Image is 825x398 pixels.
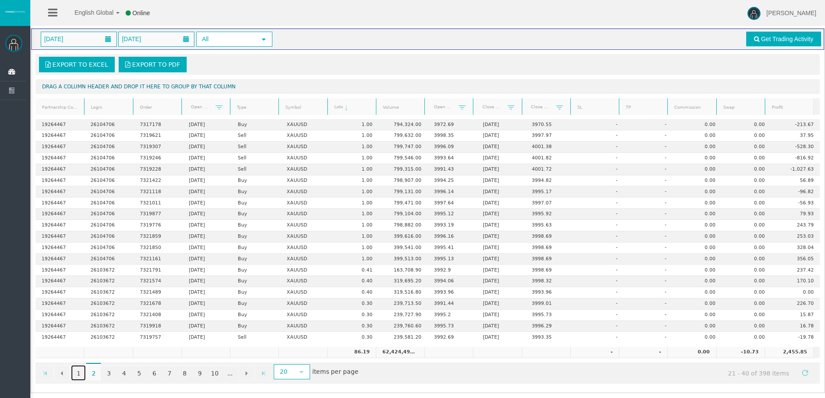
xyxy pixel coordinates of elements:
td: 0.00 [673,119,721,130]
td: 3994.25 [428,175,477,187]
a: Login [86,101,132,113]
td: - [624,119,673,130]
td: 19264467 [36,298,84,310]
td: 799,747.00 [379,142,427,153]
a: Lots [329,101,375,113]
td: -528.30 [771,142,820,153]
a: Partnership Code [37,101,83,113]
td: 19264467 [36,243,84,254]
td: 0.00 [673,287,721,298]
td: 19264467 [36,153,84,164]
td: [DATE] [183,243,232,254]
td: 19264467 [36,231,84,243]
td: 4001.38 [526,142,575,153]
td: 3997.97 [526,130,575,142]
td: 0.00 [673,298,721,310]
td: [DATE] [477,119,526,130]
td: XAUUSD [281,197,330,209]
td: [DATE] [477,164,526,175]
span: English Global [63,9,113,16]
td: 3996.09 [428,142,477,153]
td: Buy [232,209,281,220]
td: 19264467 [36,142,84,153]
a: Order [134,101,180,113]
td: 19264467 [36,209,84,220]
td: 19264467 [36,276,84,287]
a: Close Price [526,101,556,113]
td: [DATE] [477,276,526,287]
td: [DATE] [477,197,526,209]
td: Sell [232,153,281,164]
td: 4001.82 [526,153,575,164]
td: [DATE] [183,142,232,153]
td: 0.00 [673,265,721,276]
td: - [624,175,673,187]
td: - [624,197,673,209]
td: 3970.55 [526,119,575,130]
td: [DATE] [183,254,232,265]
td: 37.95 [771,130,820,142]
td: 19264467 [36,265,84,276]
td: 26104706 [84,231,133,243]
td: 3997.64 [428,197,477,209]
td: 798,882.00 [379,220,427,231]
td: 1.00 [330,175,379,187]
td: 0.00 [722,130,771,142]
td: 0.00 [722,276,771,287]
td: 356.05 [771,254,820,265]
td: [DATE] [183,220,232,231]
td: [DATE] [183,153,232,164]
td: 1.00 [330,130,379,142]
td: 0.00 [771,287,820,298]
td: 7321422 [133,175,182,187]
td: [DATE] [183,175,232,187]
a: Close Time [477,101,508,113]
td: -96.82 [771,186,820,197]
td: 0.00 [722,265,771,276]
td: Buy [232,287,281,298]
td: XAUUSD [281,153,330,164]
img: logo.svg [4,10,26,13]
td: 19264467 [36,175,84,187]
td: 26104706 [84,254,133,265]
td: Sell [232,164,281,175]
td: 7321859 [133,231,182,243]
td: - [575,265,624,276]
td: 26104706 [84,209,133,220]
td: [DATE] [477,186,526,197]
span: Export to PDF [132,61,180,68]
td: 19264467 [36,119,84,130]
td: 7321678 [133,298,182,310]
td: XAUUSD [281,287,330,298]
td: 1.00 [330,142,379,153]
td: 1.00 [330,231,379,243]
td: 7321574 [133,276,182,287]
td: 0.00 [673,220,721,231]
td: 3995.12 [428,209,477,220]
td: 1.00 [330,164,379,175]
td: XAUUSD [281,231,330,243]
td: - [575,197,624,209]
td: 0.00 [673,197,721,209]
td: [DATE] [477,287,526,298]
td: [DATE] [477,130,526,142]
td: [DATE] [477,209,526,220]
td: 399,513.00 [379,254,427,265]
td: [DATE] [477,220,526,231]
td: 7321791 [133,265,182,276]
td: 163,708.90 [379,265,427,276]
a: Symbol [280,101,326,113]
a: Volume [377,101,423,113]
td: XAUUSD [281,130,330,142]
td: 19264467 [36,254,84,265]
td: 19264467 [36,220,84,231]
td: 3998.69 [526,243,575,254]
td: 3996.14 [428,186,477,197]
td: 3997.07 [526,197,575,209]
td: 0.00 [673,186,721,197]
td: XAUUSD [281,220,330,231]
td: 0.00 [722,220,771,231]
td: 399,541.00 [379,243,427,254]
td: 19264467 [36,197,84,209]
td: - [624,265,673,276]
